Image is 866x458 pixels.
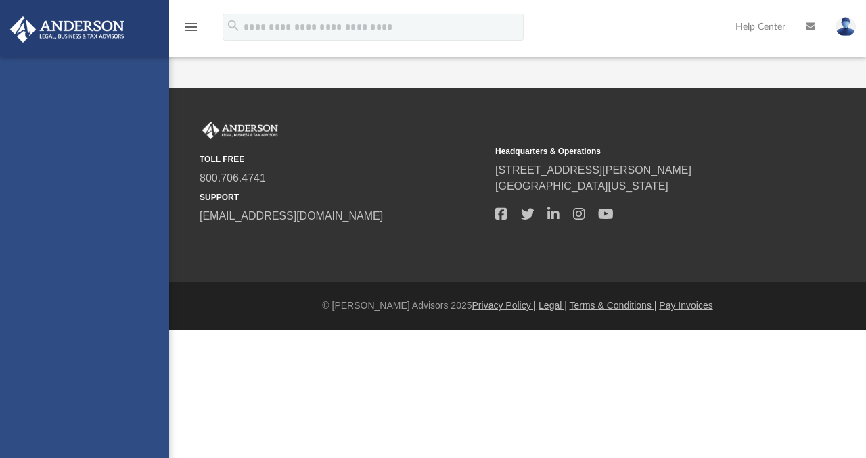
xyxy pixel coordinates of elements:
[226,18,241,33] i: search
[183,26,199,35] a: menu
[659,300,712,311] a: Pay Invoices
[495,145,781,157] small: Headquarters & Operations
[169,299,866,313] div: © [PERSON_NAME] Advisors 2025
[200,172,266,184] a: 800.706.4741
[200,122,281,139] img: Anderson Advisors Platinum Portal
[495,180,668,192] a: [GEOGRAPHIC_DATA][US_STATE]
[200,153,486,166] small: TOLL FREE
[539,300,567,311] a: Legal |
[183,19,199,35] i: menu
[836,17,856,36] img: User Pic
[472,300,537,311] a: Privacy Policy |
[6,16,129,43] img: Anderson Advisors Platinum Portal
[570,300,657,311] a: Terms & Conditions |
[495,164,691,176] a: [STREET_ADDRESS][PERSON_NAME]
[200,210,383,222] a: [EMAIL_ADDRESS][DOMAIN_NAME]
[200,191,486,203] small: SUPPORT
